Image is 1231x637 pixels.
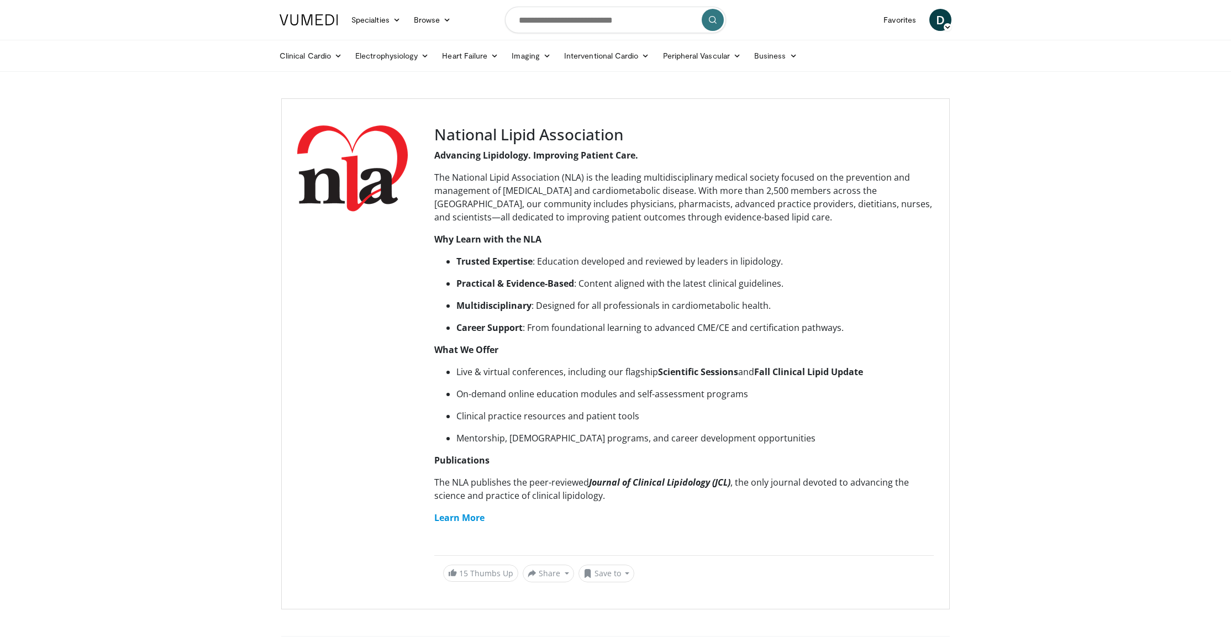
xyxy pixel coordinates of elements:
p: : From foundational learning to advanced CME/CE and certification pathways. [456,321,934,334]
a: Specialties [345,9,407,31]
h3: National Lipid Association [434,125,934,144]
strong: Multidisciplinary [456,299,532,312]
p: The National Lipid Association (NLA) is the leading multidisciplinary medical society focused on ... [434,171,934,224]
a: Electrophysiology [349,45,435,67]
a: 15 Thumbs Up [443,565,518,582]
strong: Scientific Sessions [658,366,738,378]
a: Business [748,45,804,67]
a: Clinical Cardio [273,45,349,67]
a: Imaging [505,45,557,67]
p: Mentorship, [DEMOGRAPHIC_DATA] programs, and career development opportunities [456,431,934,445]
strong: Publications [434,454,490,466]
strong: Fall Clinical Lipid Update [754,366,863,378]
p: Live & virtual conferences, including our flagship and [456,365,934,378]
p: : Designed for all professionals in cardiometabolic health. [456,299,934,312]
strong: What We Offer [434,344,498,356]
p: On-demand online education modules and self-assessment programs [456,387,934,401]
p: : Content aligned with the latest clinical guidelines. [456,277,934,290]
a: Favorites [877,9,923,31]
p: The NLA publishes the peer-reviewed , the only journal devoted to advancing the science and pract... [434,476,934,502]
strong: Trusted Expertise [456,255,533,267]
a: D [929,9,951,31]
strong: Career Support [456,322,523,334]
strong: Advancing Lipidology. Improving Patient Care. [434,149,638,161]
a: Interventional Cardio [557,45,656,67]
a: Peripheral Vascular [656,45,748,67]
em: Journal of Clinical Lipidology (JCL) [589,476,730,488]
button: Share [523,565,574,582]
a: Learn More [434,512,485,524]
p: : Education developed and reviewed by leaders in lipidology. [456,255,934,268]
a: Browse [407,9,458,31]
strong: Practical & Evidence-Based [456,277,574,289]
a: Heart Failure [435,45,505,67]
button: Save to [578,565,635,582]
p: Clinical practice resources and patient tools [456,409,934,423]
img: VuMedi Logo [280,14,338,25]
span: 15 [459,568,468,578]
strong: Why Learn with the NLA [434,233,541,245]
input: Search topics, interventions [505,7,726,33]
